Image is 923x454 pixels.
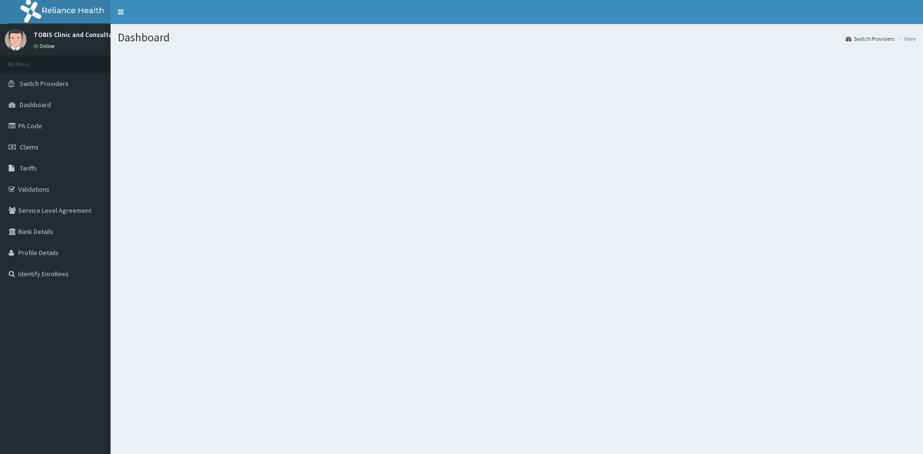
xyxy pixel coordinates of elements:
[34,31,123,38] p: TOBIS Clinic and Consultants
[20,143,38,151] span: Claims
[20,79,69,88] span: Switch Providers
[846,35,894,43] a: Switch Providers
[895,35,916,43] li: Here
[20,100,51,109] span: Dashboard
[34,43,57,49] a: Online
[118,31,916,44] h1: Dashboard
[5,29,26,50] img: User Image
[20,164,37,172] span: Tariffs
